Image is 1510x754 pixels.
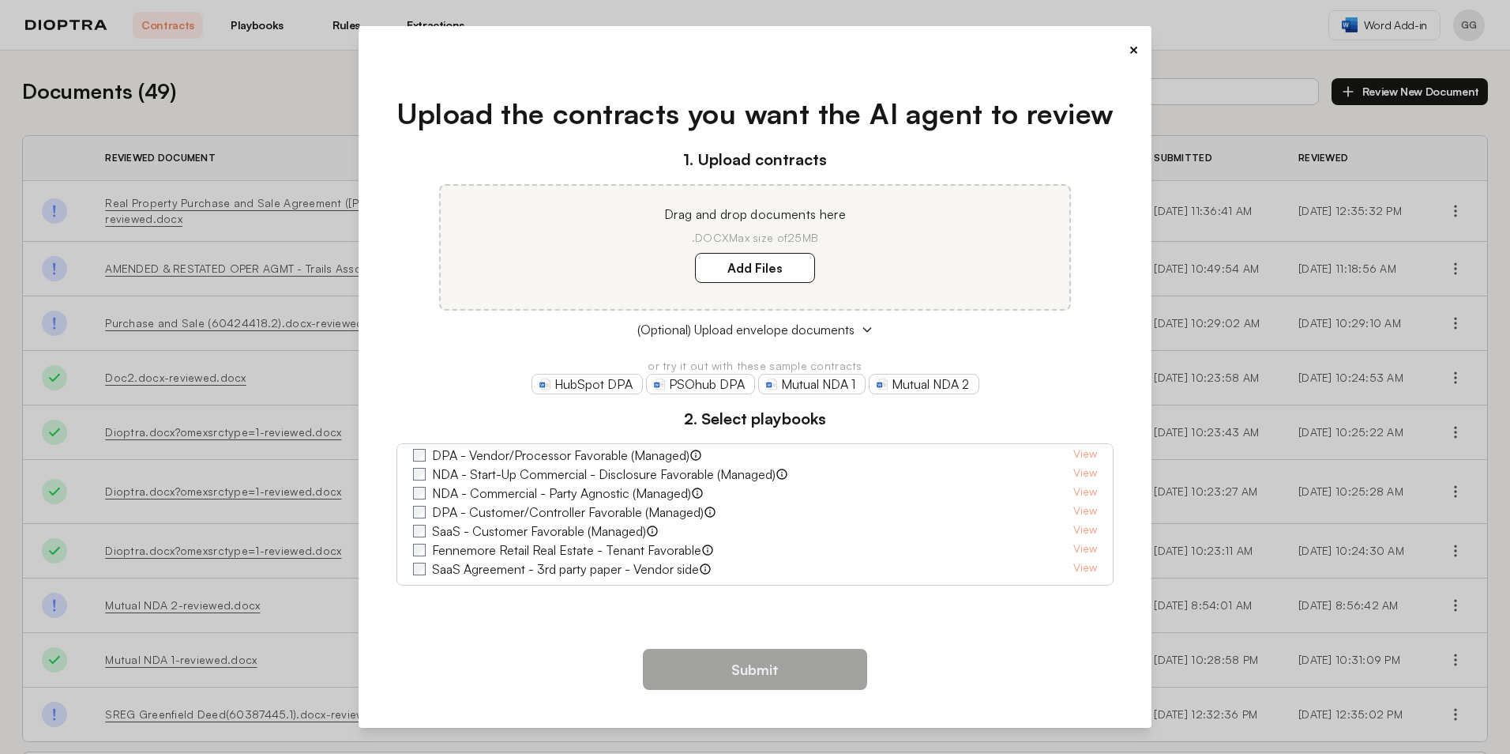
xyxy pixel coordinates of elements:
p: or try it out with these sample contracts [396,358,1114,374]
a: View [1073,560,1097,579]
span: (Optional) Upload envelope documents [637,320,855,339]
a: Mutual NDA 1 [758,374,866,394]
label: SaaS Agreement - 3rd party paper - Vendor side [432,560,699,579]
h1: Upload the contracts you want the AI agent to review [396,92,1114,135]
h3: 2. Select playbooks [396,407,1114,431]
label: NDA - Commercial - Party Agnostic (Managed) [432,484,691,503]
button: Submit [643,649,867,690]
a: HubSpot DPA [532,374,643,394]
a: View [1073,503,1097,522]
p: Drag and drop documents here [460,205,1050,224]
a: View [1073,446,1097,465]
a: Mutual NDA 2 [869,374,979,394]
a: View [1073,522,1097,541]
p: .DOCX Max size of 25MB [460,230,1050,246]
label: SaaS - Customer Favorable (Managed) [432,522,646,541]
label: Fennemore Retail Real Estate - Tenant Favorable [432,541,701,560]
a: PSOhub DPA [646,374,755,394]
label: DPA - Customer/Controller Favorable (Managed) [432,503,704,522]
a: View [1073,541,1097,560]
label: NDA - Start-Up Commercial - Disclosure Favorable (Managed) [432,465,776,484]
button: (Optional) Upload envelope documents [396,320,1114,339]
a: View [1073,484,1097,503]
label: DPA - Vendor/Processor Favorable (Managed) [432,446,689,465]
h3: 1. Upload contracts [396,148,1114,172]
label: Add Files [695,253,815,283]
a: View [1073,465,1097,484]
button: × [1129,39,1139,61]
